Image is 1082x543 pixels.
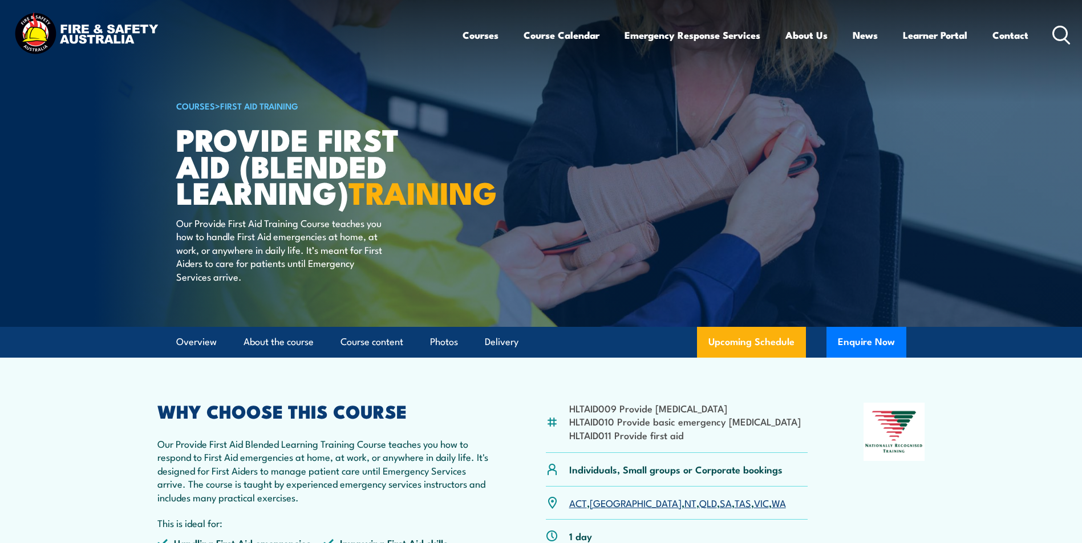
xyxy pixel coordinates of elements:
a: Emergency Response Services [625,20,760,50]
a: News [853,20,878,50]
a: QLD [699,496,717,509]
img: Nationally Recognised Training logo. [864,403,925,461]
p: , , , , , , , [569,496,786,509]
a: Learner Portal [903,20,967,50]
li: HLTAID009 Provide [MEDICAL_DATA] [569,402,801,415]
a: COURSES [176,99,215,112]
a: Courses [463,20,499,50]
a: VIC [754,496,769,509]
a: Contact [992,20,1028,50]
button: Enquire Now [826,327,906,358]
strong: TRAINING [348,168,497,215]
a: Upcoming Schedule [697,327,806,358]
li: HLTAID011 Provide first aid [569,428,801,441]
a: First Aid Training [220,99,298,112]
a: Photos [430,327,458,357]
p: Our Provide First Aid Training Course teaches you how to handle First Aid emergencies at home, at... [176,216,384,283]
p: This is ideal for: [157,516,491,529]
p: Our Provide First Aid Blended Learning Training Course teaches you how to respond to First Aid em... [157,437,491,504]
a: TAS [735,496,751,509]
a: Course Calendar [524,20,599,50]
h1: Provide First Aid (Blended Learning) [176,125,458,205]
h2: WHY CHOOSE THIS COURSE [157,403,491,419]
a: Overview [176,327,217,357]
a: Delivery [485,327,518,357]
h6: > [176,99,458,112]
a: About Us [785,20,828,50]
p: 1 day [569,529,592,542]
a: WA [772,496,786,509]
a: SA [720,496,732,509]
a: NT [684,496,696,509]
a: About the course [244,327,314,357]
a: ACT [569,496,587,509]
p: Individuals, Small groups or Corporate bookings [569,463,783,476]
a: [GEOGRAPHIC_DATA] [590,496,682,509]
a: Course content [341,327,403,357]
li: HLTAID010 Provide basic emergency [MEDICAL_DATA] [569,415,801,428]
